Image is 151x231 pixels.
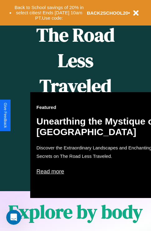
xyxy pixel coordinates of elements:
div: Give Feedback [3,103,7,128]
h1: The Road Less Traveled [30,22,121,99]
button: Back to School savings of 20% in select cities! Ends [DATE] 10am PT.Use code: [12,3,87,22]
iframe: Intercom live chat [6,210,21,225]
h1: Explore by body [8,199,143,224]
b: BACK2SCHOOL20 [87,10,128,16]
